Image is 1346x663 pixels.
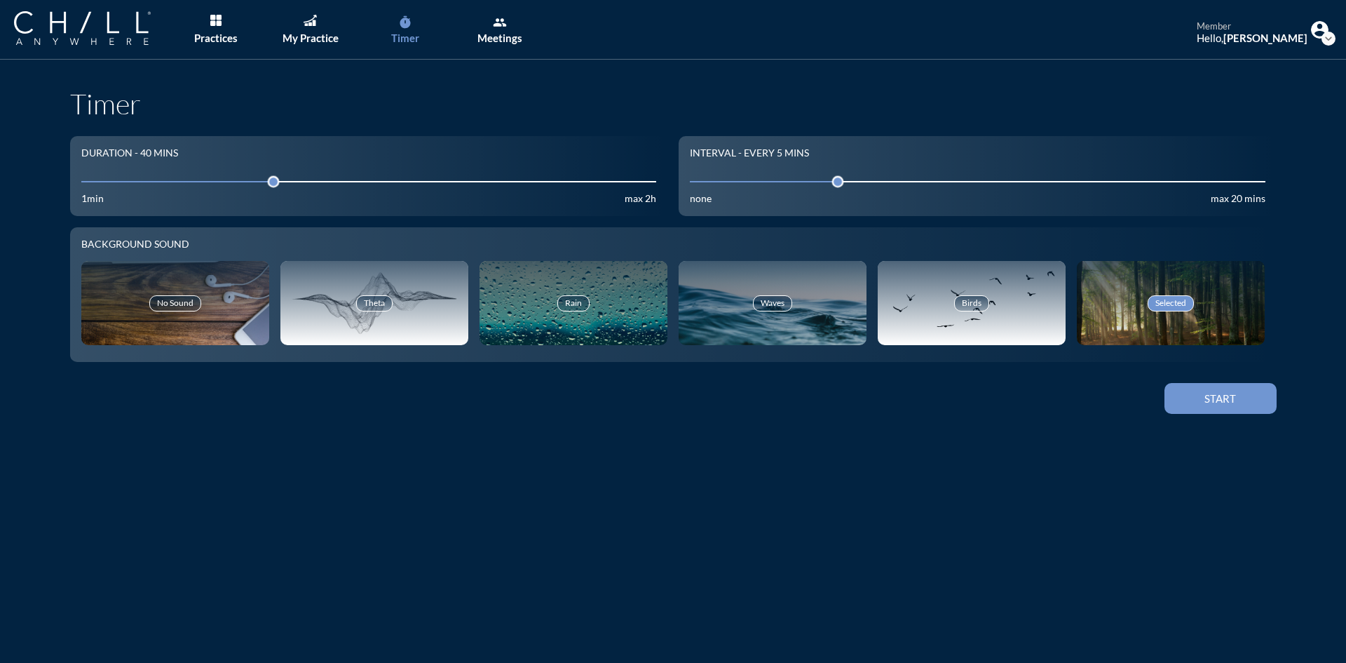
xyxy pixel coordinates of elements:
[954,295,989,311] div: Birds
[1211,193,1265,205] div: max 20 mins
[210,15,222,26] img: List
[753,295,792,311] div: Waves
[1189,392,1252,405] div: Start
[14,11,179,47] a: Company Logo
[1321,32,1335,46] i: expand_more
[149,295,201,311] div: No Sound
[14,11,151,45] img: Company Logo
[690,147,809,159] div: Interval - Every 5 mins
[557,295,590,311] div: Rain
[1223,32,1307,44] strong: [PERSON_NAME]
[1197,21,1307,32] div: member
[1148,295,1194,311] div: Selected
[356,295,393,311] div: Theta
[81,239,1265,250] div: Background sound
[391,32,419,44] div: Timer
[1164,383,1277,414] button: Start
[304,15,316,26] img: Graph
[194,32,238,44] div: Practices
[398,15,412,29] i: timer
[1197,32,1307,44] div: Hello,
[81,147,178,159] div: Duration - 40 mins
[70,87,1277,121] h1: Timer
[493,15,507,29] i: group
[625,193,656,205] div: max 2h
[1311,21,1328,39] img: Profile icon
[283,32,339,44] div: My Practice
[690,193,712,205] div: none
[81,193,104,205] div: 1min
[477,32,522,44] div: Meetings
